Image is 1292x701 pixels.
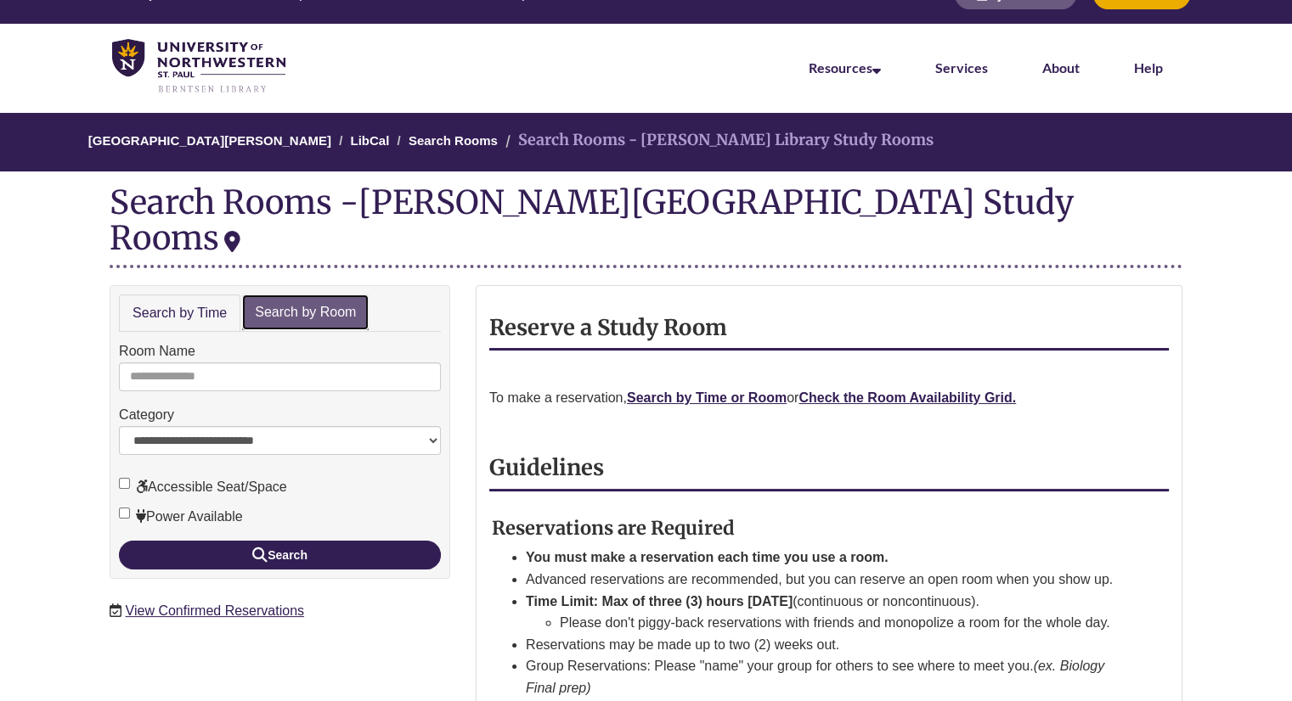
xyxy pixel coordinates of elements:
[560,612,1128,634] li: Please don't piggy-back reservations with friends and monopolize a room for the whole day.
[126,603,304,618] a: View Confirmed Reservations
[526,569,1128,591] li: Advanced reservations are recommended, but you can reserve an open room when you show up.
[88,133,331,148] a: [GEOGRAPHIC_DATA][PERSON_NAME]
[119,478,130,489] input: Accessible Seat/Space
[627,390,787,405] a: Search by Time or Room
[492,516,735,540] strong: Reservations are Required
[119,508,130,519] input: Power Available
[809,59,881,76] a: Resources
[526,634,1128,656] li: Reservations may be made up to two (2) weeks out.
[489,454,604,481] strong: Guidelines
[501,128,934,153] li: Search Rooms - [PERSON_NAME] Library Study Rooms
[119,404,174,426] label: Category
[526,550,889,564] strong: You must make a reservation each time you use a room.
[1042,59,1080,76] a: About
[526,591,1128,634] li: (continuous or noncontinuous).
[242,294,369,331] a: Search by Room
[119,294,240,333] a: Search by Time
[119,541,441,569] button: Search
[489,314,727,341] strong: Reserve a Study Room
[526,594,793,608] strong: Time Limit: Max of three (3) hours [DATE]
[350,133,389,148] a: LibCal
[110,113,1182,171] nav: Breadcrumb
[935,59,988,76] a: Services
[119,340,195,362] label: Room Name
[526,655,1128,698] li: Group Reservations: Please "name" your group for others to see where to meet you.
[798,390,1016,405] a: Check the Room Availability Grid.
[110,184,1182,267] div: Search Rooms -
[112,39,285,94] img: UNWSP Library Logo
[409,133,498,148] a: Search Rooms
[526,659,1104,695] em: (ex. Biology Final prep)
[119,476,287,498] label: Accessible Seat/Space
[1134,59,1163,76] a: Help
[110,182,1074,258] div: [PERSON_NAME][GEOGRAPHIC_DATA] Study Rooms
[119,506,243,528] label: Power Available
[489,387,1169,409] p: To make a reservation, or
